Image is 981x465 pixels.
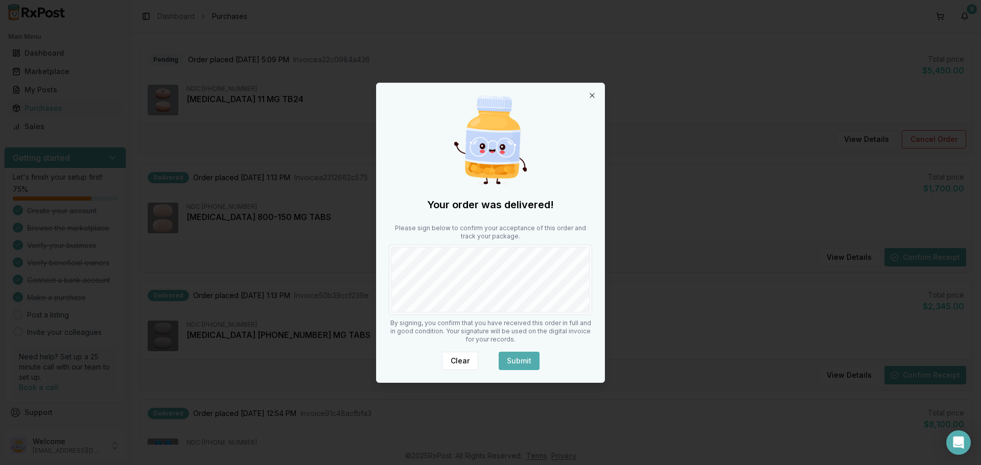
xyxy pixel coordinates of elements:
p: Please sign below to confirm your acceptance of this order and track your package. [389,224,592,240]
p: By signing, you confirm that you have received this order in full and in good condition. Your sig... [389,319,592,344]
h2: Your order was delivered! [389,198,592,212]
button: Clear [442,352,478,370]
img: Happy Pill Bottle [441,91,540,189]
button: Submit [499,352,540,370]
